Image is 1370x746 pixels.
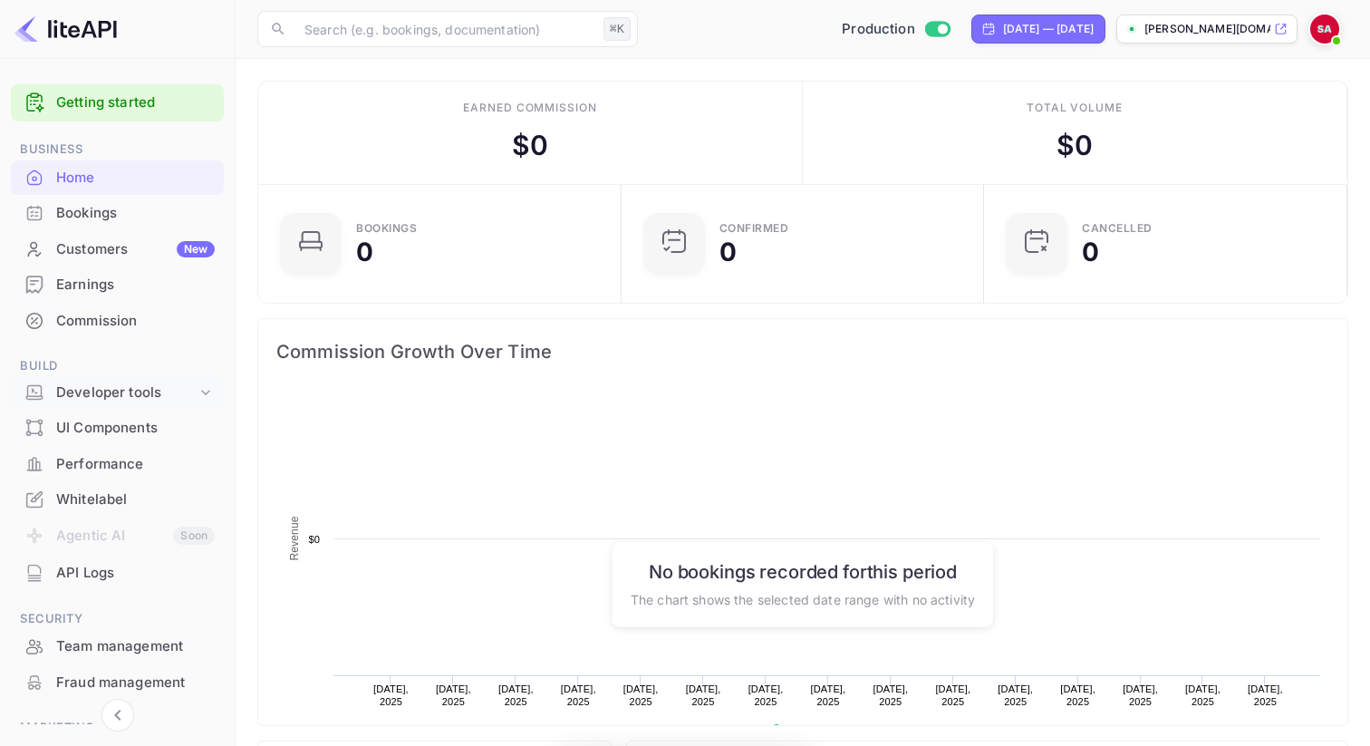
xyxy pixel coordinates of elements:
a: Whitelabel [11,482,224,516]
text: [DATE], 2025 [498,683,534,707]
div: Whitelabel [11,482,224,518]
a: Fraud management [11,665,224,699]
div: Customers [56,239,215,260]
text: [DATE], 2025 [1060,683,1095,707]
text: Revenue [288,516,301,560]
span: Production [842,19,915,40]
div: [DATE] — [DATE] [1003,21,1094,37]
div: Earned commission [463,100,597,116]
p: The chart shows the selected date range with no activity [631,589,975,608]
div: Getting started [11,84,224,121]
text: [DATE], 2025 [1185,683,1220,707]
img: LiteAPI logo [14,15,117,44]
a: Bookings [11,196,224,229]
p: [PERSON_NAME][DOMAIN_NAME] [1144,21,1270,37]
div: ⌘K [603,17,631,41]
text: [DATE], 2025 [1248,683,1283,707]
div: Fraud management [56,673,215,693]
div: New [177,241,215,257]
span: Build [11,356,224,376]
img: Shabib Ahmad [1310,15,1339,44]
span: Business [11,140,224,160]
text: [DATE], 2025 [935,683,970,707]
a: CustomersNew [11,232,224,266]
div: $ 0 [1056,125,1093,166]
div: Performance [11,447,224,482]
div: $ 0 [512,125,548,166]
text: [DATE], 2025 [811,683,846,707]
div: Whitelabel [56,489,215,510]
div: Home [11,160,224,196]
text: [DATE], 2025 [748,683,784,707]
a: Team management [11,629,224,663]
div: UI Components [56,418,215,439]
h6: No bookings recorded for this period [631,560,975,582]
div: UI Components [11,411,224,446]
text: [DATE], 2025 [1123,683,1158,707]
text: $0 [308,534,320,545]
div: API Logs [11,556,224,591]
text: [DATE], 2025 [873,683,908,707]
span: Commission Growth Over Time [276,337,1329,366]
div: Commission [11,304,224,339]
div: Developer tools [56,383,197,403]
a: Home [11,160,224,194]
span: Security [11,609,224,629]
div: Bookings [11,196,224,231]
text: [DATE], 2025 [436,683,471,707]
div: 0 [356,239,373,265]
input: Search (e.g. bookings, documentation) [294,11,596,47]
div: 0 [719,239,737,265]
div: Click to change the date range period [971,15,1105,44]
div: Performance [56,454,215,475]
div: 0 [1082,239,1099,265]
div: Bookings [56,203,215,224]
button: Collapse navigation [101,699,134,731]
a: UI Components [11,411,224,444]
div: Home [56,168,215,189]
a: Earnings [11,267,224,301]
div: Bookings [356,223,417,234]
div: Fraud management [11,665,224,701]
a: Performance [11,447,224,480]
div: Developer tools [11,377,224,409]
text: [DATE], 2025 [686,683,721,707]
div: CANCELLED [1082,223,1153,234]
div: Team management [11,629,224,664]
div: Switch to Sandbox mode [835,19,957,40]
text: [DATE], 2025 [623,683,659,707]
a: API Logs [11,556,224,589]
div: Commission [56,311,215,332]
div: Earnings [11,267,224,303]
div: Total volume [1027,100,1124,116]
span: Marketing [11,718,224,738]
div: API Logs [56,563,215,584]
text: Revenue [788,724,835,737]
a: Getting started [56,92,215,113]
div: CustomersNew [11,232,224,267]
text: [DATE], 2025 [561,683,596,707]
a: Commission [11,304,224,337]
text: [DATE], 2025 [373,683,409,707]
div: Team management [56,636,215,657]
text: [DATE], 2025 [998,683,1033,707]
div: Confirmed [719,223,789,234]
div: Earnings [56,275,215,295]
